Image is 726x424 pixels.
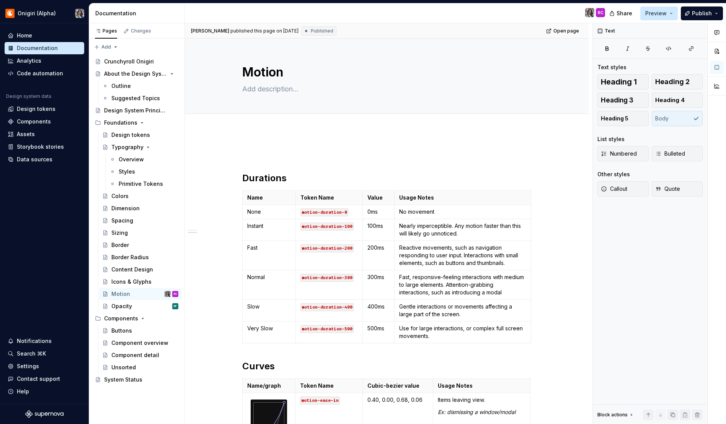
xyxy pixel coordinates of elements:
div: Components [92,312,181,325]
a: Sizing [99,227,181,239]
button: Onigiri (Alpha)Susan Lin [2,5,87,21]
button: Help [5,385,84,398]
a: Analytics [5,55,84,67]
a: System Status [92,374,181,386]
a: Home [5,29,84,42]
div: Notifications [17,337,52,345]
div: Content Design [111,266,153,273]
button: Heading 4 [652,93,703,108]
div: System Status [104,376,142,383]
div: Code automation [17,70,63,77]
div: published this page on [DATE] [230,28,299,34]
p: Name/graph [247,382,291,390]
a: Settings [5,360,84,372]
img: Susan Lin [165,291,171,297]
a: Dimension [99,202,181,214]
div: Changes [131,28,151,34]
div: Search ⌘K [17,350,46,357]
button: Heading 2 [652,74,703,89]
div: Help [17,388,29,395]
span: Published [311,28,333,34]
p: Cubic-bezier value [367,382,428,390]
a: OpacityRF [99,300,181,312]
div: Home [17,32,32,39]
button: Publish [681,6,723,20]
span: Bulleted [655,150,685,158]
div: Design System Principles [104,107,167,114]
a: Overview [106,153,181,166]
a: MotionSusan LinRC [99,288,181,300]
div: Settings [17,362,39,370]
a: Design System Principles [92,104,181,117]
div: Suggested Topics [111,94,160,102]
span: Heading 2 [655,78,690,86]
a: Spacing [99,214,181,227]
p: Gentle interactions or movements affecting a large part of the screen. [399,303,526,318]
p: Nearly imperceptible. Any motion faster than this will likely go unnoticed. [399,222,526,237]
p: Name [247,194,291,201]
div: Foundations [104,119,137,127]
button: Contact support [5,373,84,385]
span: [PERSON_NAME] [191,28,229,34]
button: Share [605,6,637,20]
div: Overview [119,156,144,163]
p: Fast [247,244,291,252]
p: 400ms [367,303,390,310]
code: motion-ease-in [300,396,340,405]
p: None [247,208,291,216]
div: Foundations [92,117,181,129]
span: Preview [645,10,667,17]
a: Crunchyroll Onigiri [92,55,181,68]
a: Component detail [99,349,181,361]
div: Components [104,315,138,322]
h2: Durations [242,172,532,184]
button: Heading 5 [597,111,649,126]
code: motion-duration-100 [300,223,354,231]
span: Add [101,44,111,50]
p: 300ms [367,273,390,281]
button: Heading 1 [597,74,649,89]
div: Text styles [597,63,626,71]
a: Open page [544,26,582,36]
img: 25dd04c0-9bb6-47b6-936d-a9571240c086.png [5,9,15,18]
button: Bulleted [652,146,703,161]
h2: Curves [242,360,532,372]
div: Block actions [597,409,635,420]
div: Styles [119,168,135,175]
p: No movement [399,208,526,216]
div: List styles [597,135,625,143]
span: Heading 4 [655,96,685,104]
code: motion-duration-300 [300,274,354,282]
p: Value [367,194,390,201]
div: Design tokens [111,131,150,139]
div: Colors [111,192,129,200]
a: Styles [106,166,181,178]
span: Publish [692,10,712,17]
a: Buttons [99,325,181,337]
div: Opacity [111,302,132,310]
p: Usage Notes [399,194,526,201]
p: Use for large interactions, or complex full screen movements. [399,325,526,340]
code: motion-duration-500 [300,325,354,333]
a: Typography [99,141,181,153]
a: Components [5,115,84,128]
div: Page tree [92,55,181,386]
div: Pages [95,28,117,34]
div: Crunchyroll Onigiri [104,58,154,65]
div: Design system data [6,93,51,99]
a: Documentation [5,42,84,54]
p: 500ms [367,325,390,332]
code: motion-duration-0 [300,208,348,216]
span: Heading 3 [601,96,633,104]
div: Sizing [111,229,128,237]
a: Colors [99,190,181,202]
div: Onigiri (Alpha) [18,10,56,17]
textarea: Motion [241,63,530,81]
img: Susan Lin [75,9,84,18]
p: Very Slow [247,325,291,332]
div: Buttons [111,327,132,335]
code: motion-duration-200 [300,244,354,252]
div: Documentation [95,10,181,17]
svg: Supernova Logo [25,410,64,418]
